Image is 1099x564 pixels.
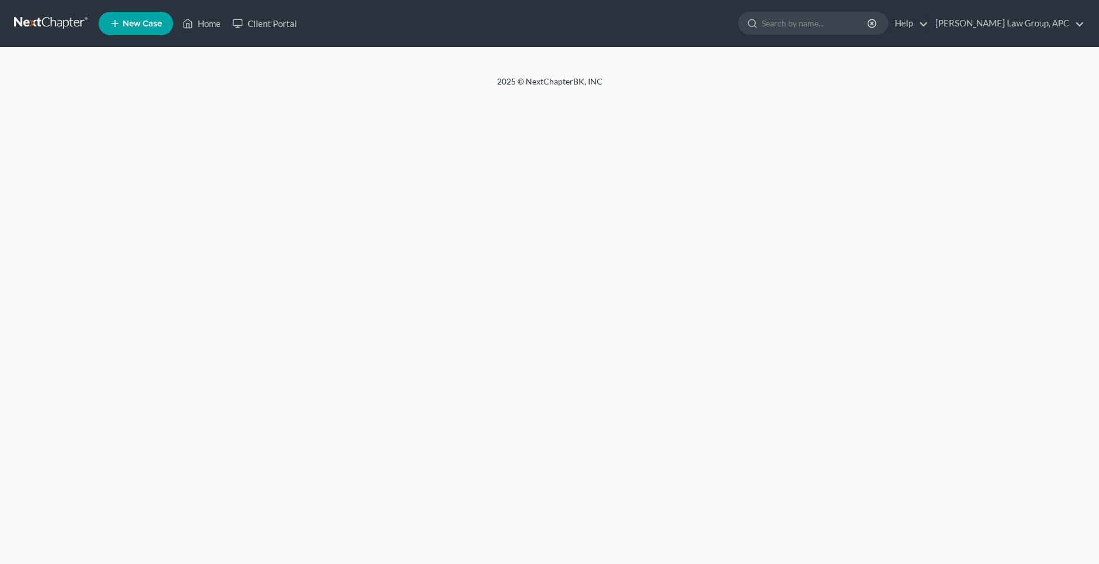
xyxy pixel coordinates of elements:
a: [PERSON_NAME] Law Group, APC [929,13,1084,34]
span: New Case [123,19,162,28]
a: Client Portal [226,13,303,34]
a: Help [889,13,928,34]
input: Search by name... [762,12,869,34]
div: 2025 © NextChapterBK, INC [215,76,884,97]
a: Home [177,13,226,34]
